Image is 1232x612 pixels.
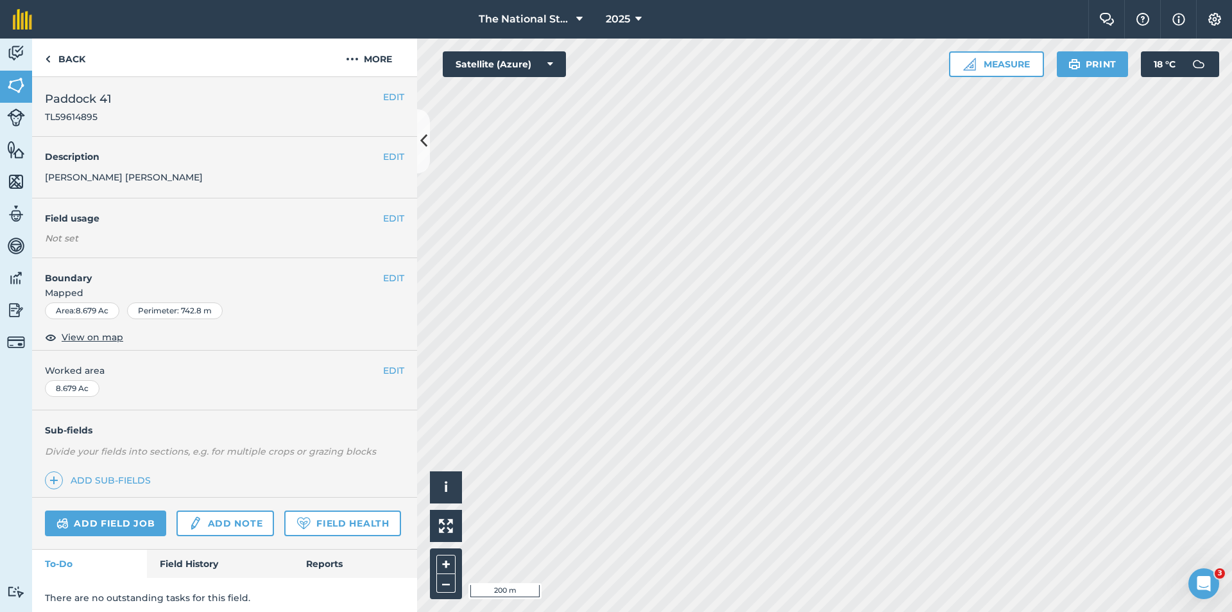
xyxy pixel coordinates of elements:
button: EDIT [383,271,404,285]
img: A cog icon [1207,13,1222,26]
button: EDIT [383,363,404,378]
button: View on map [45,329,123,345]
span: View on map [62,330,123,344]
a: To-Do [32,550,147,578]
div: Not set [45,232,404,245]
img: svg+xml;base64,PD94bWwgdmVyc2lvbj0iMS4wIiBlbmNvZGluZz0idXRmLTgiPz4KPCEtLSBHZW5lcmF0b3I6IEFkb2JlIE... [7,204,25,223]
img: Four arrows, one pointing top left, one top right, one bottom right and the last bottom left [439,519,453,533]
h4: Description [45,150,404,164]
img: svg+xml;base64,PD94bWwgdmVyc2lvbj0iMS4wIiBlbmNvZGluZz0idXRmLTgiPz4KPCEtLSBHZW5lcmF0b3I6IEFkb2JlIE... [7,333,25,351]
span: 2025 [606,12,630,27]
a: Add note [176,511,274,536]
button: EDIT [383,150,404,164]
img: svg+xml;base64,PD94bWwgdmVyc2lvbj0iMS4wIiBlbmNvZGluZz0idXRmLTgiPz4KPCEtLSBHZW5lcmF0b3I6IEFkb2JlIE... [7,301,25,320]
span: [PERSON_NAME] [PERSON_NAME] [45,171,203,183]
img: svg+xml;base64,PHN2ZyB4bWxucz0iaHR0cDovL3d3dy53My5vcmcvMjAwMC9zdmciIHdpZHRoPSI1NiIgaGVpZ2h0PSI2MC... [7,172,25,191]
img: Two speech bubbles overlapping with the left bubble in the forefront [1099,13,1115,26]
button: 18 °C [1141,51,1219,77]
img: svg+xml;base64,PD94bWwgdmVyc2lvbj0iMS4wIiBlbmNvZGluZz0idXRmLTgiPz4KPCEtLSBHZW5lcmF0b3I6IEFkb2JlIE... [7,236,25,256]
span: The National Stud [479,12,571,27]
a: Field Health [284,511,400,536]
img: svg+xml;base64,PHN2ZyB4bWxucz0iaHR0cDovL3d3dy53My5vcmcvMjAwMC9zdmciIHdpZHRoPSI5IiBoZWlnaHQ9IjI0Ii... [45,51,51,67]
div: Area : 8.679 Ac [45,302,119,319]
h4: Field usage [45,211,383,225]
div: 8.679 Ac [45,380,99,397]
button: More [321,39,417,76]
a: Reports [293,550,417,578]
span: Mapped [32,286,417,300]
span: i [444,479,448,495]
span: 3 [1215,568,1225,579]
span: 18 ° C [1154,51,1176,77]
iframe: Intercom live chat [1188,568,1219,599]
button: i [430,471,462,503]
div: Perimeter : 742.8 m [127,302,223,319]
button: Print [1057,51,1129,77]
p: There are no outstanding tasks for this field. [45,591,404,605]
button: EDIT [383,211,404,225]
img: svg+xml;base64,PD94bWwgdmVyc2lvbj0iMS4wIiBlbmNvZGluZz0idXRmLTgiPz4KPCEtLSBHZW5lcmF0b3I6IEFkb2JlIE... [188,516,202,531]
img: svg+xml;base64,PHN2ZyB4bWxucz0iaHR0cDovL3d3dy53My5vcmcvMjAwMC9zdmciIHdpZHRoPSI1NiIgaGVpZ2h0PSI2MC... [7,140,25,159]
button: – [436,574,456,593]
img: svg+xml;base64,PD94bWwgdmVyc2lvbj0iMS4wIiBlbmNvZGluZz0idXRmLTgiPz4KPCEtLSBHZW5lcmF0b3I6IEFkb2JlIE... [7,109,25,127]
img: Ruler icon [963,58,976,71]
img: svg+xml;base64,PD94bWwgdmVyc2lvbj0iMS4wIiBlbmNvZGluZz0idXRmLTgiPz4KPCEtLSBHZW5lcmF0b3I6IEFkb2JlIE... [7,268,25,288]
img: svg+xml;base64,PD94bWwgdmVyc2lvbj0iMS4wIiBlbmNvZGluZz0idXRmLTgiPz4KPCEtLSBHZW5lcmF0b3I6IEFkb2JlIE... [1186,51,1211,77]
img: svg+xml;base64,PHN2ZyB4bWxucz0iaHR0cDovL3d3dy53My5vcmcvMjAwMC9zdmciIHdpZHRoPSIxNCIgaGVpZ2h0PSIyNC... [49,473,58,488]
img: svg+xml;base64,PHN2ZyB4bWxucz0iaHR0cDovL3d3dy53My5vcmcvMjAwMC9zdmciIHdpZHRoPSIxOCIgaGVpZ2h0PSIyNC... [45,329,56,345]
a: Add sub-fields [45,471,156,489]
button: Satellite (Azure) [443,51,566,77]
span: TL59614895 [45,110,112,123]
h4: Sub-fields [32,423,417,437]
em: Divide your fields into sections, e.g. for multiple crops or grazing blocks [45,446,376,457]
img: svg+xml;base64,PD94bWwgdmVyc2lvbj0iMS4wIiBlbmNvZGluZz0idXRmLTgiPz4KPCEtLSBHZW5lcmF0b3I6IEFkb2JlIE... [7,44,25,63]
img: svg+xml;base64,PD94bWwgdmVyc2lvbj0iMS4wIiBlbmNvZGluZz0idXRmLTgiPz4KPCEtLSBHZW5lcmF0b3I6IEFkb2JlIE... [56,516,69,531]
button: Measure [949,51,1044,77]
span: Paddock 41 [45,90,112,108]
button: EDIT [383,90,404,104]
img: svg+xml;base64,PHN2ZyB4bWxucz0iaHR0cDovL3d3dy53My5vcmcvMjAwMC9zdmciIHdpZHRoPSIxOSIgaGVpZ2h0PSIyNC... [1068,57,1081,72]
button: + [436,555,456,574]
a: Field History [147,550,293,578]
img: svg+xml;base64,PHN2ZyB4bWxucz0iaHR0cDovL3d3dy53My5vcmcvMjAwMC9zdmciIHdpZHRoPSIxNyIgaGVpZ2h0PSIxNy... [1172,12,1185,27]
span: Worked area [45,363,404,378]
img: svg+xml;base64,PD94bWwgdmVyc2lvbj0iMS4wIiBlbmNvZGluZz0idXRmLTgiPz4KPCEtLSBHZW5lcmF0b3I6IEFkb2JlIE... [7,586,25,598]
img: fieldmargin Logo [13,9,32,30]
h4: Boundary [32,258,383,285]
img: svg+xml;base64,PHN2ZyB4bWxucz0iaHR0cDovL3d3dy53My5vcmcvMjAwMC9zdmciIHdpZHRoPSI1NiIgaGVpZ2h0PSI2MC... [7,76,25,95]
img: svg+xml;base64,PHN2ZyB4bWxucz0iaHR0cDovL3d3dy53My5vcmcvMjAwMC9zdmciIHdpZHRoPSIyMCIgaGVpZ2h0PSIyNC... [346,51,359,67]
a: Add field job [45,511,166,536]
img: A question mark icon [1135,13,1151,26]
a: Back [32,39,98,76]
